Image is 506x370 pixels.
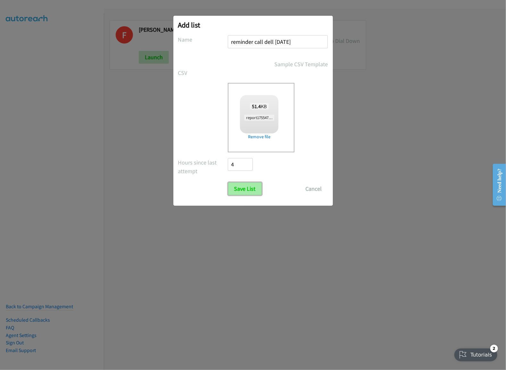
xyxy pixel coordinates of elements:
[451,342,501,365] iframe: Checklist
[244,115,290,121] span: report1755478926867.csv
[178,68,228,77] label: CSV
[250,103,269,109] span: KB
[178,35,228,44] label: Name
[240,133,278,140] a: Remove file
[228,182,262,195] input: Save List
[178,20,328,29] h2: Add list
[178,158,228,175] label: Hours since last attempt
[488,159,506,211] iframe: Resource Center
[300,182,328,195] button: Cancel
[275,60,328,68] a: Sample CSV Template
[252,103,261,109] strong: 51.4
